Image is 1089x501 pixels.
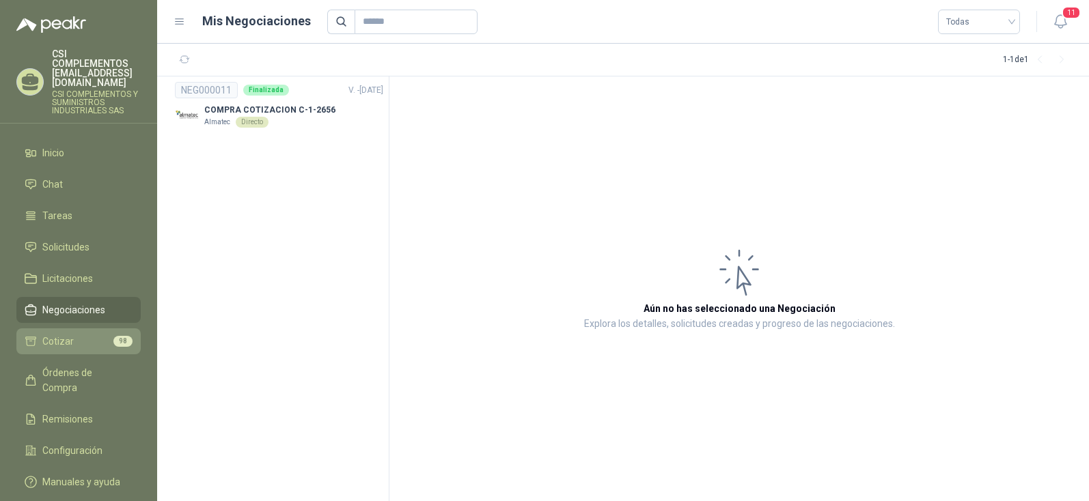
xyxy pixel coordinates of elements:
[52,90,141,115] p: CSI COMPLEMENTOS Y SUMINISTROS INDUSTRIALES SAS
[42,208,72,223] span: Tareas
[175,82,238,98] div: NEG000011
[16,266,141,291] a: Licitaciones
[42,334,74,349] span: Cotizar
[16,360,141,401] a: Órdenes de Compra
[204,104,335,117] p: COMPRA COTIZACION C-1-2656
[42,443,102,458] span: Configuración
[16,203,141,229] a: Tareas
[42,365,128,395] span: Órdenes de Compra
[16,469,141,495] a: Manuales y ayuda
[42,412,93,427] span: Remisiones
[1003,49,1073,71] div: 1 - 1 de 1
[52,49,141,87] p: CSI COMPLEMENTOS [EMAIL_ADDRESS][DOMAIN_NAME]
[1062,6,1081,19] span: 11
[175,104,199,128] img: Company Logo
[42,302,105,317] span: Negociaciones
[946,12,1012,32] span: Todas
[236,117,268,128] div: Directo
[16,328,141,354] a: Cotizar98
[644,301,836,316] h3: Aún no has seleccionado una Negociación
[113,336,133,347] span: 98
[16,16,86,33] img: Logo peakr
[584,316,895,332] p: Explora los detalles, solicitudes creadas y progreso de las negociaciones.
[16,234,141,260] a: Solicitudes
[42,145,64,160] span: Inicio
[348,85,383,95] span: V. - [DATE]
[204,117,230,128] p: Almatec
[42,240,89,255] span: Solicitudes
[202,12,311,31] h1: Mis Negociaciones
[1048,10,1073,34] button: 11
[16,171,141,197] a: Chat
[42,271,93,286] span: Licitaciones
[243,85,289,96] div: Finalizada
[42,177,63,192] span: Chat
[16,438,141,463] a: Configuración
[16,406,141,432] a: Remisiones
[16,297,141,323] a: Negociaciones
[42,474,120,489] span: Manuales y ayuda
[175,82,383,128] a: NEG000011FinalizadaV. -[DATE] Company LogoCOMPRA COTIZACION C-1-2656AlmatecDirecto
[16,140,141,166] a: Inicio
